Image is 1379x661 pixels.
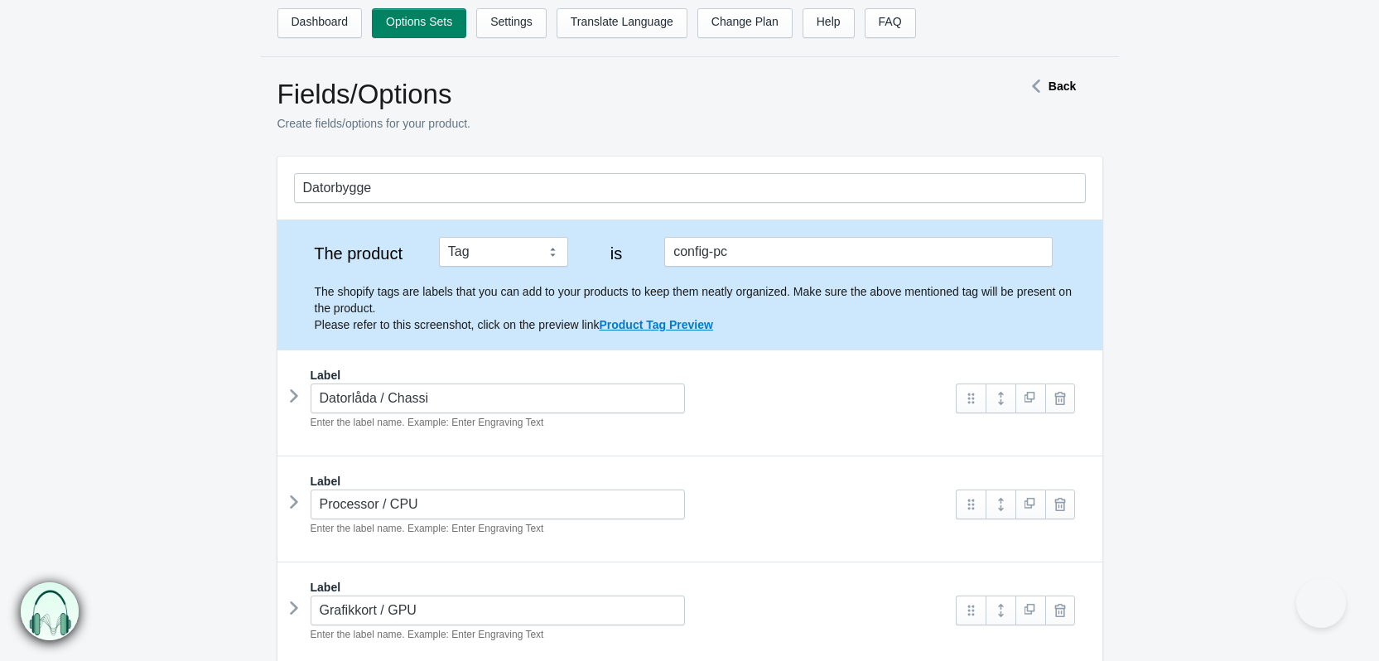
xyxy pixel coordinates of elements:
[557,8,687,38] a: Translate Language
[277,78,965,111] h1: Fields/Options
[1024,80,1076,93] a: Back
[599,318,712,331] a: Product Tag Preview
[311,473,341,490] label: Label
[865,8,916,38] a: FAQ
[277,115,965,132] p: Create fields/options for your product.
[697,8,793,38] a: Change Plan
[311,579,341,596] label: Label
[277,8,363,38] a: Dashboard
[294,245,423,262] label: The product
[476,8,547,38] a: Settings
[372,8,466,38] a: Options Sets
[311,417,544,428] em: Enter the label name. Example: Enter Engraving Text
[311,367,341,384] label: Label
[315,283,1086,333] p: The shopify tags are labels that you can add to your products to keep them neatly organized. Make...
[294,173,1086,203] input: General Options Set
[584,245,649,262] label: is
[311,523,544,534] em: Enter the label name. Example: Enter Engraving Text
[1049,80,1076,93] strong: Back
[803,8,855,38] a: Help
[21,582,79,640] img: bxm.png
[1296,578,1346,628] iframe: Toggle Customer Support
[311,629,544,640] em: Enter the label name. Example: Enter Engraving Text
